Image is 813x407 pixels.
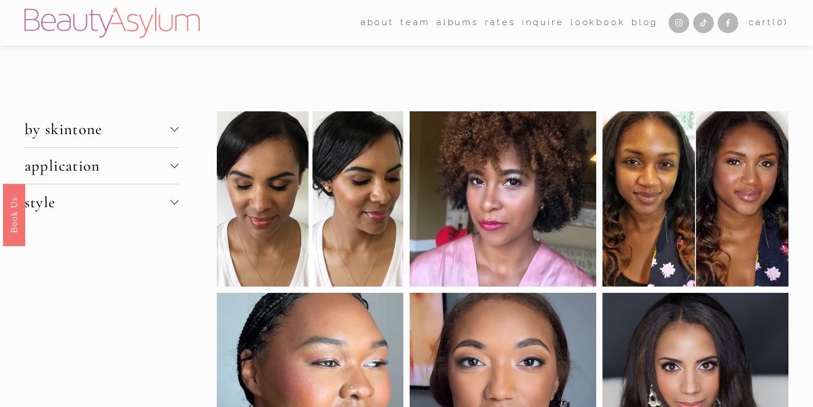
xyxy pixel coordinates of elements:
[571,14,625,32] a: Lookbook
[693,13,714,33] a: TikTok
[25,193,171,212] span: style
[25,120,171,139] span: by skintone
[25,184,179,220] button: style
[361,15,394,31] span: about
[777,17,784,27] span: 0
[25,156,171,175] span: application
[669,13,689,33] a: Instagram
[749,15,788,31] a: 0 items in cart
[401,14,430,32] a: folder dropdown
[25,148,179,184] button: application
[361,14,394,32] a: folder dropdown
[632,14,658,32] a: Blog
[25,111,179,147] button: by skintone
[25,8,200,38] img: Beauty Asylum | Bridal Hair &amp; Makeup Charlotte &amp; Atlanta
[522,14,564,32] a: Inquire
[485,14,515,32] a: Rates
[401,15,430,31] span: team
[718,13,738,33] a: Facebook
[436,14,479,32] a: albums
[3,183,25,245] a: Book Us
[772,17,788,27] span: ( )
